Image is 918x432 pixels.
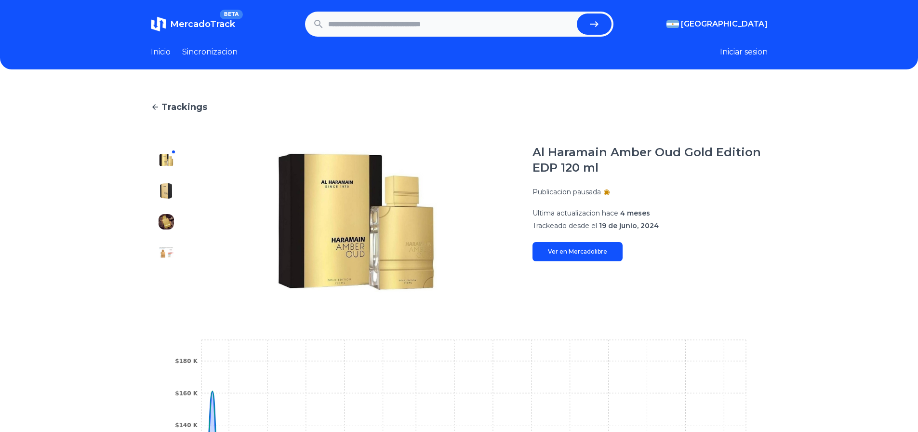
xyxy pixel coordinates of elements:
[666,18,768,30] button: [GEOGRAPHIC_DATA]
[175,422,198,429] tspan: $140 K
[532,145,768,175] h1: Al Haramain Amber Oud Gold Edition EDP 120 ml
[161,100,207,114] span: Trackings
[175,358,198,364] tspan: $180 K
[532,187,601,197] p: Publicacion pausada
[175,390,198,397] tspan: $160 K
[720,46,768,58] button: Iniciar sesion
[159,276,174,291] img: Al Haramain Amber Oud Gold Edition EDP 120 ml
[151,16,166,32] img: MercadoTrack
[201,145,513,299] img: Al Haramain Amber Oud Gold Edition EDP 120 ml
[220,10,242,19] span: BETA
[151,16,235,32] a: MercadoTrackBETA
[159,245,174,260] img: Al Haramain Amber Oud Gold Edition EDP 120 ml
[159,183,174,199] img: Al Haramain Amber Oud Gold Edition EDP 120 ml
[532,209,618,217] span: Ultima actualizacion hace
[532,242,623,261] a: Ver en Mercadolibre
[599,221,659,230] span: 19 de junio, 2024
[182,46,238,58] a: Sincronizacion
[151,46,171,58] a: Inicio
[159,214,174,229] img: Al Haramain Amber Oud Gold Edition EDP 120 ml
[620,209,650,217] span: 4 meses
[170,19,235,29] span: MercadoTrack
[666,20,679,28] img: Argentina
[159,152,174,168] img: Al Haramain Amber Oud Gold Edition EDP 120 ml
[681,18,768,30] span: [GEOGRAPHIC_DATA]
[532,221,597,230] span: Trackeado desde el
[151,100,768,114] a: Trackings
